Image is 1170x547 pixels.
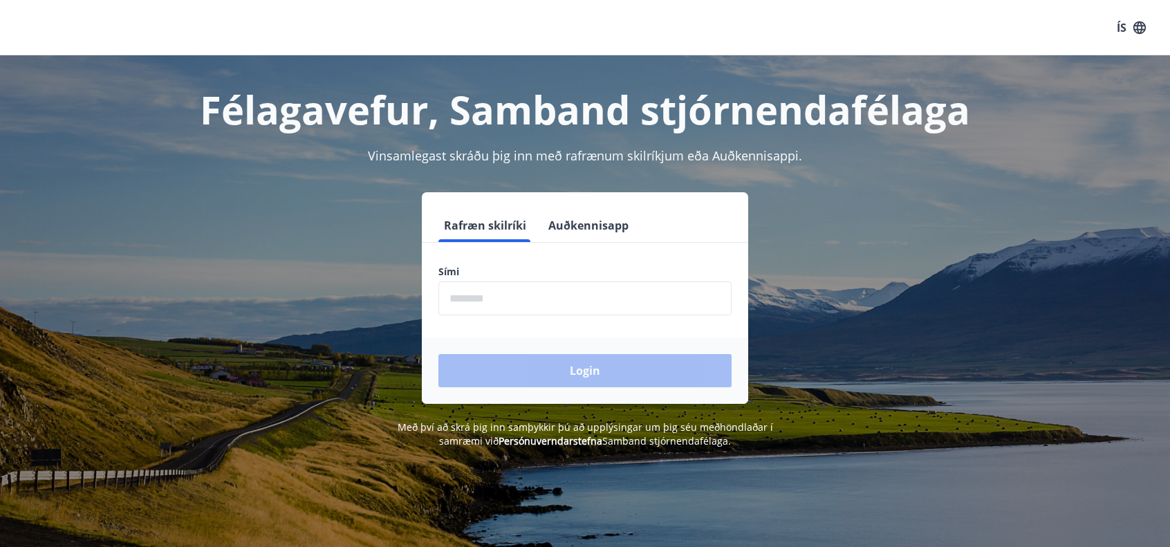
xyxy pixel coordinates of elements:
span: Vinsamlegast skráðu þig inn með rafrænum skilríkjum eða Auðkennisappi. [368,147,802,164]
label: Sími [438,265,732,279]
button: ÍS [1109,15,1153,40]
button: Rafræn skilríki [438,209,532,242]
span: Með því að skrá þig inn samþykkir þú að upplýsingar um þig séu meðhöndlaðar í samræmi við Samband... [398,420,773,447]
h1: Félagavefur, Samband stjórnendafélaga [104,83,1066,136]
button: Auðkennisapp [543,209,634,242]
a: Persónuverndarstefna [499,434,602,447]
